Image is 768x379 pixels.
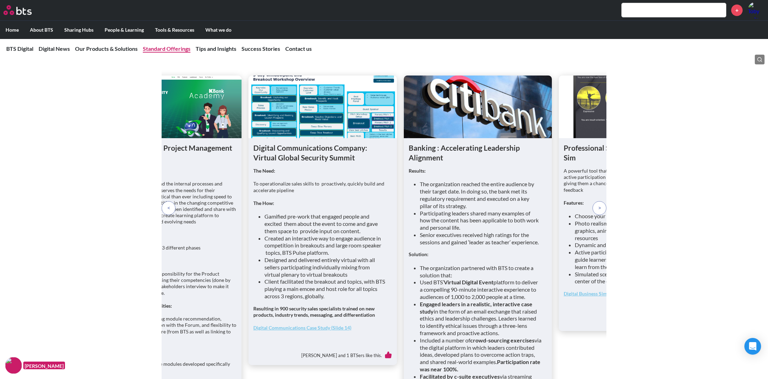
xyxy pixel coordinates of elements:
[409,168,426,174] strong: Results:
[420,210,542,231] li: Participating leaders shared many examples of how the content has been applicable to both work an...
[149,21,200,39] label: Tools & Resources
[575,213,697,220] li: Choose your Avatar
[575,249,697,270] li: Active participation with instant feedback to help guide learners on their journey as a leader, a...
[575,242,697,249] li: Dynamic and fully interactive
[98,258,237,264] p: :
[575,271,697,285] li: Simulated scenarios, placing the learner at the center of the experience
[75,45,138,52] a: Our Products & Solutions
[242,45,280,52] a: Success Stories
[748,2,765,18] img: Toby Peters
[264,278,386,300] li: Client facilitated the breakout and topics, with BTS playing a main emcee and host role for all t...
[420,181,542,210] li: The organization reached the entire audience by their target date. In doing so, the bank met its ...
[264,256,386,278] li: Designed and delivered entirely virtual with all sellers participating individually mixing from v...
[200,21,237,39] label: What we do
[731,5,743,16] a: +
[98,181,237,225] p: The need for PM to understand the internal processes and propose solution that TRULY serves the n...
[470,337,534,344] strong: crowd-sourcing exercises
[196,45,236,52] a: Tips and Insights
[420,264,542,279] li: The organization partnered with BTS to create a solution that:
[59,21,99,39] label: Sharing Hubs
[420,358,540,372] strong: Participation rate was near 100%.
[98,245,237,251] p: BTS worked with the client in 3 different phases
[98,316,237,341] p: Individual assessment, learning module recommendation, tracking of Go-Dos, interaction with the F...
[420,301,542,337] li: in the form of an email exchange that raised ethics and leadership challenges. Leaders learned to...
[420,337,542,373] li: Included a number of via the digital platform in which leaders contributed ideas, developed plans...
[564,168,702,193] p: A powerful tool that was didactic in approach but also solicited active participation from the le...
[575,220,697,242] li: Photo realism, sleek graphic design, motion graphics, animated icons and downloadable resources
[3,5,32,15] img: BTS Logo
[253,168,275,174] strong: The Need:
[253,306,375,318] strong: Resulting in 900 security sales specialists trained on new products, industry trends, messaging, ...
[99,21,149,39] label: People & Learning
[444,279,493,285] strong: Virtual Digital Event
[420,231,542,246] li: Senior executives received high ratings for the sessions and gained ‘leader as teacher’ experience.
[24,21,59,39] label: About BTS
[264,235,386,256] li: Created an interactive way to engage audience in competition in breakouts and large room speaker ...
[744,338,761,355] div: Open Intercom Messenger
[23,362,65,370] figcaption: [PERSON_NAME]
[409,251,428,257] strong: Solution:
[98,143,237,162] h1: Banking Company - Project Management Journey
[409,143,547,162] h1: Banking : Accelerating Leadership Alignment
[564,291,668,297] a: Digital Business Simulation Case Study (Slide 35)
[98,271,237,296] p: Going deep in the role and responsibility for the Product Managers which include revising their c...
[264,213,386,235] li: Gamified pre-work that engaged people and excited them about the event to come and gave them spac...
[253,346,392,360] div: [PERSON_NAME] and 1 BTSers like this.
[564,143,702,162] h1: Professional Services: Winning in Business Sim
[98,361,237,373] p: Launched along with all of the modules developed specifically for the target audiences
[748,2,765,18] a: Profile
[5,357,22,374] img: F
[39,45,70,52] a: Digital News
[420,301,532,315] strong: Engaged leaders in a realistic, interactive case study
[143,45,190,52] a: Standard Offerings
[253,181,392,193] p: To operationalize sales skills to proactively, quickly build and accelerate pipeline
[253,143,392,162] h1: Digital Communications Company: Virtual Global Security Summit
[564,312,702,326] div: [PERSON_NAME] and 4 BTSers like this.
[253,325,351,331] a: Digital Communications Case Study (Slide 14)
[253,200,274,206] strong: The How:
[6,45,33,52] a: BTS Digital
[420,279,542,300] li: Used BTS’ platform to deliver a compelling 90-minute interactive experience to audiences of 1,000...
[285,45,312,52] a: Contact us
[3,5,44,15] a: Go home
[564,200,584,206] strong: Features:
